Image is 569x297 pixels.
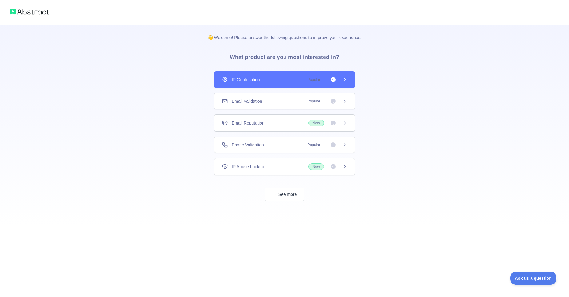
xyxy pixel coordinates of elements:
span: Email Reputation [232,120,265,126]
p: 👋 Welcome! Please answer the following questions to improve your experience. [198,25,372,41]
span: Email Validation [232,98,262,104]
span: Popular [304,77,324,83]
span: New [308,120,324,126]
span: Popular [304,98,324,104]
span: Popular [304,142,324,148]
span: New [308,163,324,170]
span: IP Geolocation [232,77,260,83]
span: Phone Validation [232,142,264,148]
h3: What product are you most interested in? [220,41,349,71]
button: See more [265,188,304,201]
span: IP Abuse Lookup [232,164,264,170]
iframe: Toggle Customer Support [510,272,557,285]
img: Abstract logo [10,7,49,16]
